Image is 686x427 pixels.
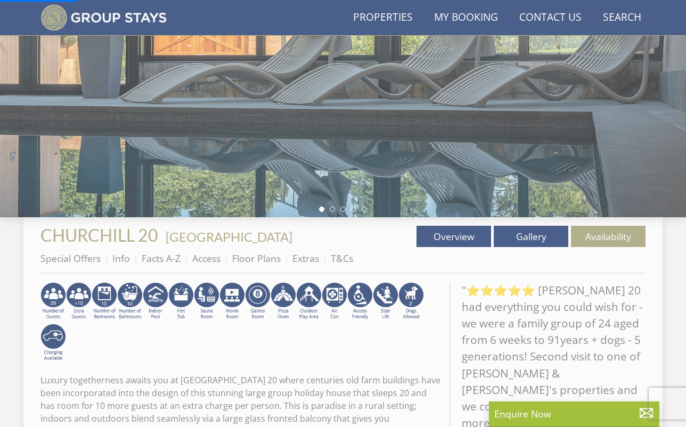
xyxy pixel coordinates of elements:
[331,252,353,265] a: T&Cs
[168,282,194,321] img: AD_4nXcpX5uDwed6-YChlrI2BYOgXwgg3aqYHOhRm0XfZB-YtQW2NrmeCr45vGAfVKUq4uWnc59ZmEsEzoF5o39EWARlT1ewO...
[40,225,161,245] a: CHURCHILL 20
[40,282,66,321] img: AD_4nXfBB-ai4Qu4M4YLeywR79h0kb0ot0HR5fA9y3gB-2-pf03FHuFJLIO9f-aLu5gyWktcCvHg-Z6IsqQ_BjCFlXqZYLf2f...
[142,252,181,265] a: Facts A-Z
[373,282,398,321] img: AD_4nXeNuZ_RiRi883_nkolMQv9HCerd22NI0v1hHLGItzVV83AiNu4h--QJwUvANPnw_Sp7q9QsgAklTwjKkl_lqMaKwvT9Z...
[322,282,347,321] img: AD_4nXdwraYVZ2fjjsozJ3MSjHzNlKXAQZMDIkuwYpBVn5DeKQ0F0MOgTPfN16CdbbfyNhSuQE5uMlSrE798PV2cbmCW5jN9_...
[232,252,281,265] a: Floor Plans
[292,252,319,265] a: Extras
[40,225,158,245] span: CHURCHILL 20
[219,282,245,321] img: AD_4nXcMx2CE34V8zJUSEa4yj9Pppk-n32tBXeIdXm2A2oX1xZoj8zz1pCuMiQujsiKLZDhbHnQsaZvA37aEfuFKITYDwIrZv...
[92,282,117,321] img: AD_4nXfZxIz6BQB9SA1qRR_TR-5tIV0ZeFY52bfSYUXaQTY3KXVpPtuuoZT3Ql3RNthdyy4xCUoonkMKBfRi__QKbC4gcM_TO...
[599,6,646,30] a: Search
[515,6,586,30] a: Contact Us
[117,282,143,321] img: AD_4nXfvn8RXFi48Si5WD_ef5izgnipSIXhRnV2E_jgdafhtv5bNmI08a5B0Z5Dh6wygAtJ5Dbjjt2cCuRgwHFAEvQBwYj91q...
[416,226,491,247] a: Overview
[194,282,219,321] img: AD_4nXdjbGEeivCGLLmyT_JEP7bTfXsjgyLfnLszUAQeQ4RcokDYHVBt5R8-zTDbAVICNoGv1Dwc3nsbUb1qR6CAkrbZUeZBN...
[192,252,220,265] a: Access
[161,229,292,244] span: -
[40,324,66,362] img: AD_4nXcnT2OPG21WxYUhsl9q61n1KejP7Pk9ESVM9x9VetD-X_UXXoxAKaMRZGYNcSGiAsmGyKm0QlThER1osyFXNLmuYOVBV...
[398,282,424,321] img: AD_4nXe7_8LrJK20fD9VNWAdfykBvHkWcczWBt5QOadXbvIwJqtaRaRf-iI0SeDpMmH1MdC9T1Vy22FMXzzjMAvSuTB5cJ7z5...
[66,282,92,321] img: AD_4nXf40JzOIxHWtlaOnCYcYOQXG5fBIDqTrgsKVN4W2UXluGrOX8LITqZiJBGHdjxZbjxwkDOH3sQjEwDbaS5MkP4cUzOgO...
[347,282,373,321] img: AD_4nXe3VD57-M2p5iq4fHgs6WJFzKj8B0b3RcPFe5LKK9rgeZlFmFoaMJPsJOOJzc7Q6RMFEqsjIZ5qfEJu1txG3QLmI_2ZW...
[494,407,654,421] p: Enquire Now
[349,6,417,30] a: Properties
[430,6,502,30] a: My Booking
[494,226,568,247] a: Gallery
[40,4,167,31] img: Group Stays
[112,252,130,265] a: Info
[571,226,646,247] a: Availability
[245,282,271,321] img: AD_4nXdrZMsjcYNLGsKuA84hRzvIbesVCpXJ0qqnwZoX5ch9Zjv73tWe4fnFRs2gJ9dSiUubhZXckSJX_mqrZBmYExREIfryF...
[271,282,296,321] img: AD_4nXcLqu7mHUlbleRlt8iu7kfgD4c5vuY3as6GS2DgJT-pw8nhcZXGoB4_W80monpGRtkoSxUHjxYl0H8gUZYdyx3eTSZ87...
[143,282,168,321] img: AD_4nXei2dp4L7_L8OvME76Xy1PUX32_NMHbHVSts-g-ZAVb8bILrMcUKZI2vRNdEqfWP017x6NFeUMZMqnp0JYknAB97-jDN...
[166,229,292,244] a: [GEOGRAPHIC_DATA]
[296,282,322,321] img: AD_4nXfjdDqPkGBf7Vpi6H87bmAUe5GYCbodrAbU4sf37YN55BCjSXGx5ZgBV7Vb9EJZsXiNVuyAiuJUB3WVt-w9eJ0vaBcHg...
[40,252,101,265] a: Special Offers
